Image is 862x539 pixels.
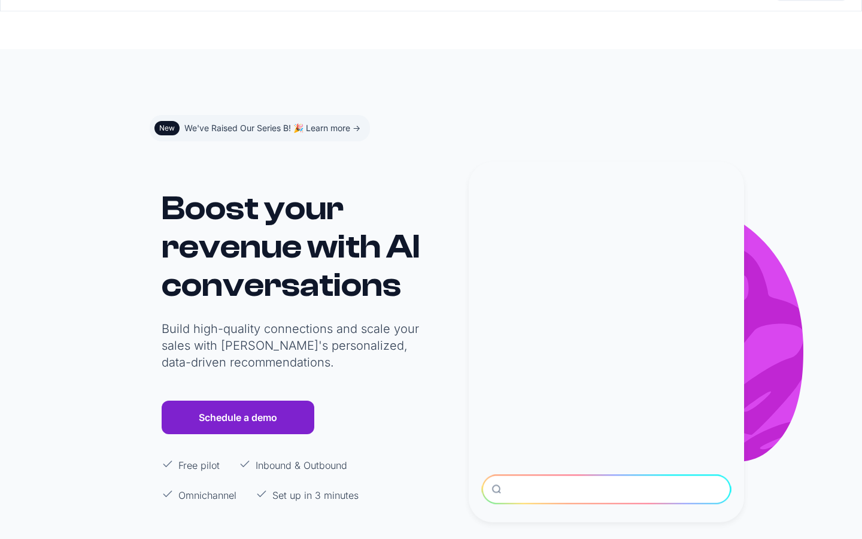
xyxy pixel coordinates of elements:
p: Omnichannel [178,488,236,502]
p: Build high-quality connections and scale your sales with [PERSON_NAME]'s personalized, data-drive... [162,320,425,371]
div: New [159,123,175,133]
ul: Language list [24,518,72,535]
a: NewWe've Raised Our Series B! 🎉 Learn more -> [150,115,370,141]
p: Free pilot [178,458,220,473]
p: Set up in 3 minutes [272,488,359,502]
a: Schedule a demo [162,401,314,434]
p: Inbound & Outbound [256,458,347,473]
div: We've Raised Our Series B! 🎉 Learn more -> [184,120,360,137]
h1: Boost your revenue with AI conversations [162,189,425,304]
aside: Language selected: English [12,517,72,535]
